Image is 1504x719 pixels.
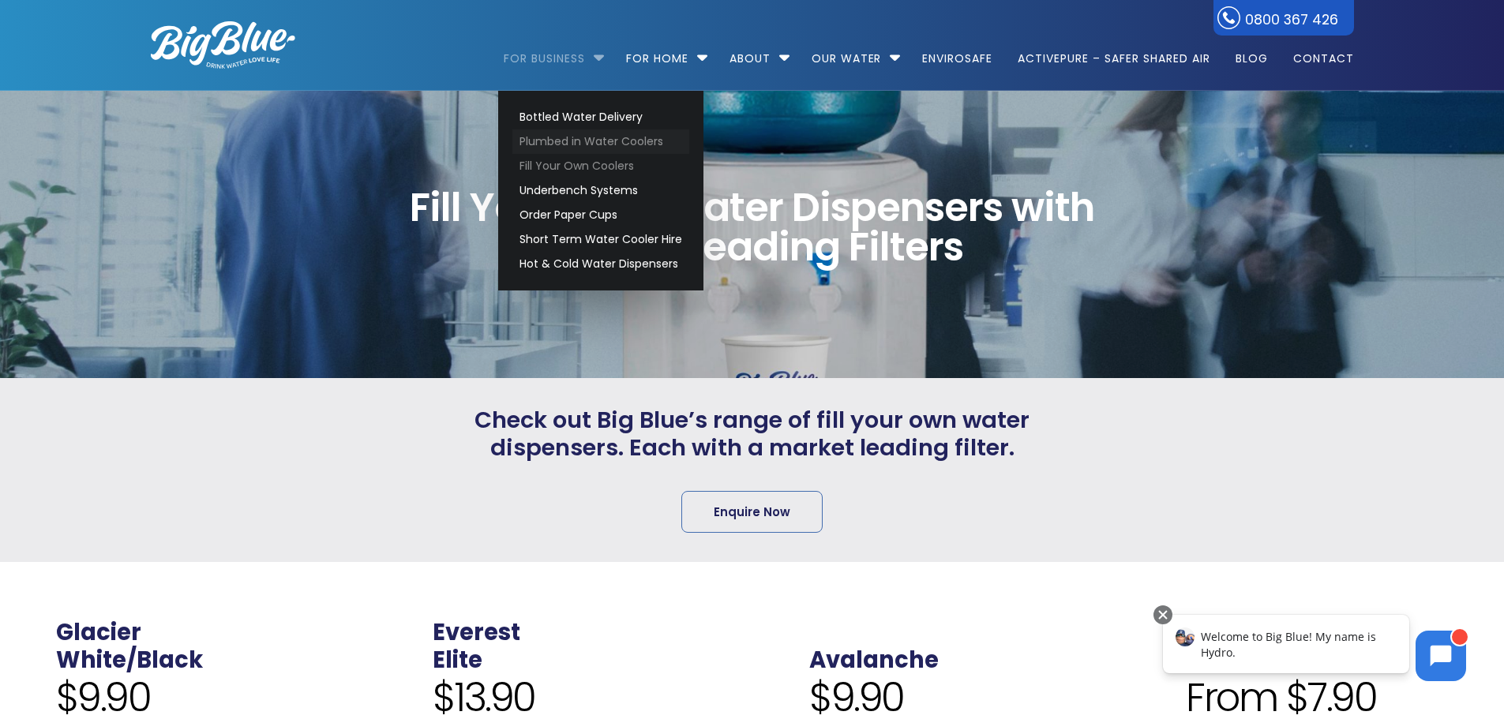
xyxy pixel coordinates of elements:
[433,644,482,676] a: Elite
[512,203,689,227] a: Order Paper Cups
[56,616,141,648] a: Glacier
[459,406,1046,462] span: Check out Big Blue’s range of fill your own water dispensers. Each with a market leading filter.
[56,644,203,676] a: White/Black
[512,129,689,154] a: Plumbed in Water Coolers
[512,252,689,276] a: Hot & Cold Water Dispensers
[512,178,689,203] a: Underbench Systems
[512,105,689,129] a: Bottled Water Delivery
[1146,602,1482,697] iframe: Chatbot
[809,644,939,676] a: Avalanche
[809,616,816,648] span: .
[512,227,689,252] a: Short Term Water Cooler Hire
[371,188,1133,267] span: Fill Your Own Water Dispensers with Market Leading Filters
[151,21,295,69] img: logo
[512,154,689,178] a: Fill Your Own Coolers
[681,491,823,533] a: Enquire Now
[433,616,520,648] a: Everest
